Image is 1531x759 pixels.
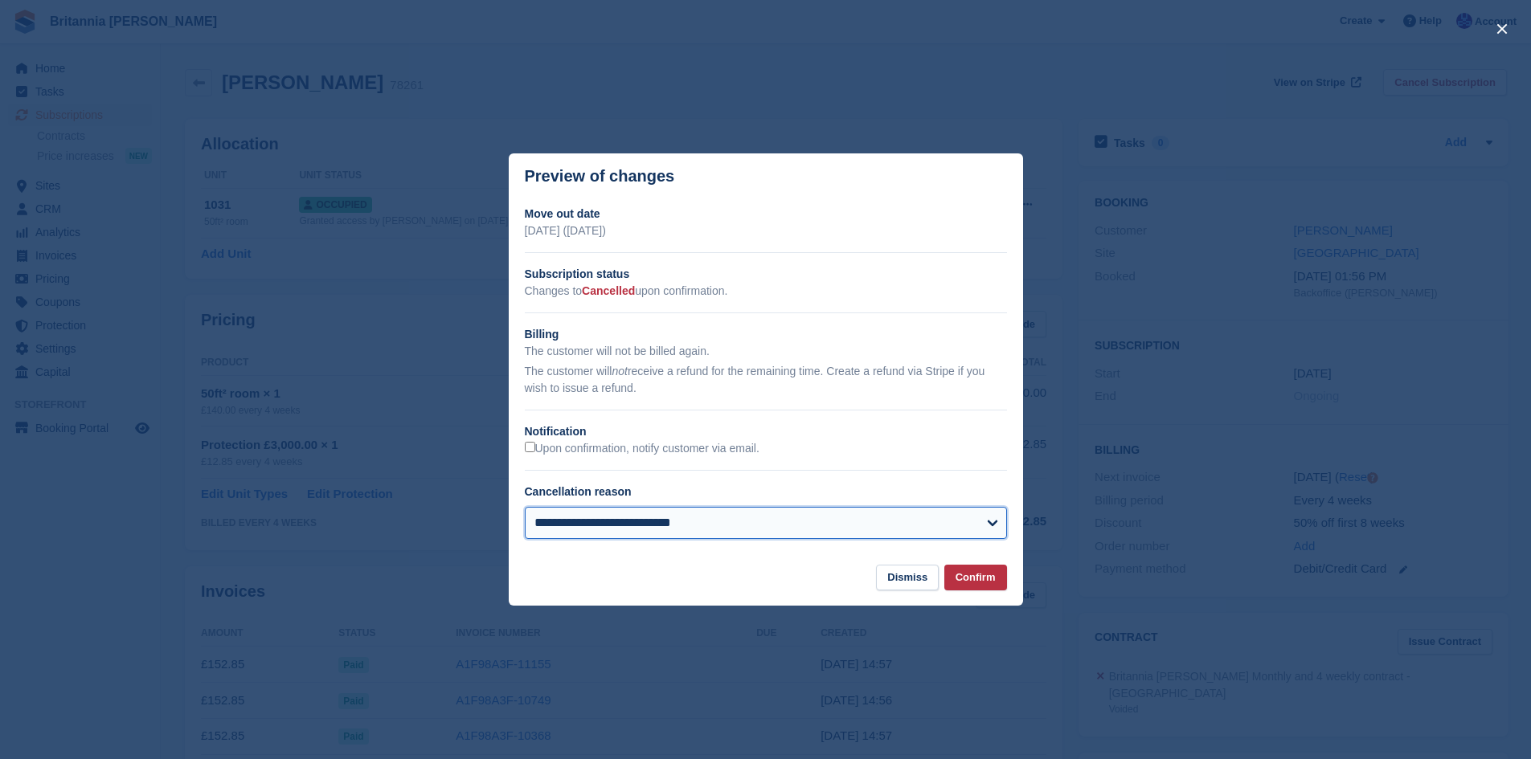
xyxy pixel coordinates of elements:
h2: Move out date [525,206,1007,222]
p: The customer will not be billed again. [525,343,1007,360]
label: Upon confirmation, notify customer via email. [525,442,759,456]
input: Upon confirmation, notify customer via email. [525,442,535,452]
button: close [1489,16,1515,42]
h2: Billing [525,326,1007,343]
h2: Notification [525,423,1007,440]
p: Preview of changes [525,167,675,186]
p: The customer will receive a refund for the remaining time. Create a refund via Stripe if you wish... [525,363,1007,397]
label: Cancellation reason [525,485,632,498]
button: Dismiss [876,565,939,591]
span: Cancelled [582,284,635,297]
em: not [612,365,627,377]
h2: Subscription status [525,266,1007,283]
p: Changes to upon confirmation. [525,283,1007,300]
p: [DATE] ([DATE]) [525,222,1007,239]
button: Confirm [944,565,1007,591]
